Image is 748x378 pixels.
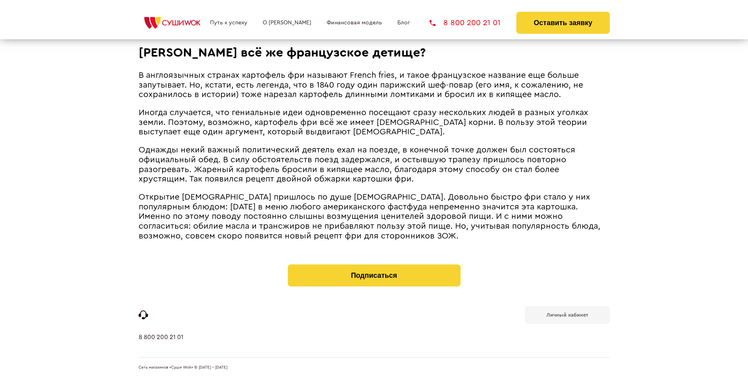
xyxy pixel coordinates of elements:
[397,20,410,26] a: Блог
[139,334,183,357] a: 8 800 200 21 01
[327,20,382,26] a: Финансовая модель
[139,146,575,183] span: Однажды некий важный политический деятель ехал на поезде, в конечной точке должен был состояться ...
[139,46,426,59] span: [PERSON_NAME] всё же французское детище?
[139,108,588,136] span: Иногда случается, что гениальные идеи одновременно посещают сразу нескольких людей в разных уголк...
[210,20,247,26] a: Путь к успеху
[443,19,501,27] span: 8 800 200 21 01
[288,264,461,286] button: Подписаться
[430,19,501,27] a: 8 800 200 21 01
[547,312,588,317] b: Личный кабинет
[516,12,609,34] button: Оставить заявку
[525,306,610,324] a: Личный кабинет
[139,71,583,99] span: В англоязычных странах картофель фри называют French fries, и такое французское название еще боль...
[139,193,600,240] span: Открытие [DEMOGRAPHIC_DATA] пришлось по душе [DEMOGRAPHIC_DATA]. Довольно быстро фри стало у них ...
[139,365,227,370] span: Сеть магазинов «Суши Wok» © [DATE] - [DATE]
[263,20,311,26] a: О [PERSON_NAME]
